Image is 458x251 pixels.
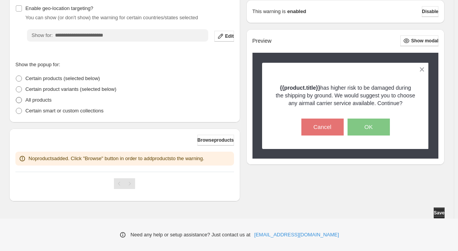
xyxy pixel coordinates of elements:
span: Browse products [197,137,234,143]
button: Edit [214,31,234,42]
nav: Pagination [114,178,135,189]
button: Browseproducts [197,135,234,146]
a: [EMAIL_ADDRESS][DOMAIN_NAME] [254,231,339,239]
p: All products [25,96,52,104]
p: Certain smart or custom collections [25,107,104,115]
span: Show for: [32,32,53,38]
p: No products added. Click "Browse" button in order to add products to the warning. [28,155,204,162]
strong: {{product.title}} [280,85,320,91]
span: You can show (or don't show) the warning for certain countries/states selected [25,15,198,20]
h2: Preview [252,38,272,44]
strong: enabled [287,8,306,15]
span: Enable geo-location targeting? [25,5,93,11]
p: This warning is [252,8,286,15]
span: Disable [422,8,438,15]
button: OK [348,119,390,136]
span: Show modal [411,38,438,44]
span: Certain products (selected below) [25,75,100,81]
span: Show the popup for: [15,62,60,67]
button: Disable [422,6,438,17]
button: Cancel [301,119,344,136]
p: has higher risk to be damaged during the shipping by ground. We would suggest you to choose any a... [276,84,415,107]
span: Edit [225,33,234,39]
span: Certain product variants (selected below) [25,86,116,92]
span: Save [434,210,445,216]
button: Save [434,207,445,218]
button: Show modal [400,35,438,46]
